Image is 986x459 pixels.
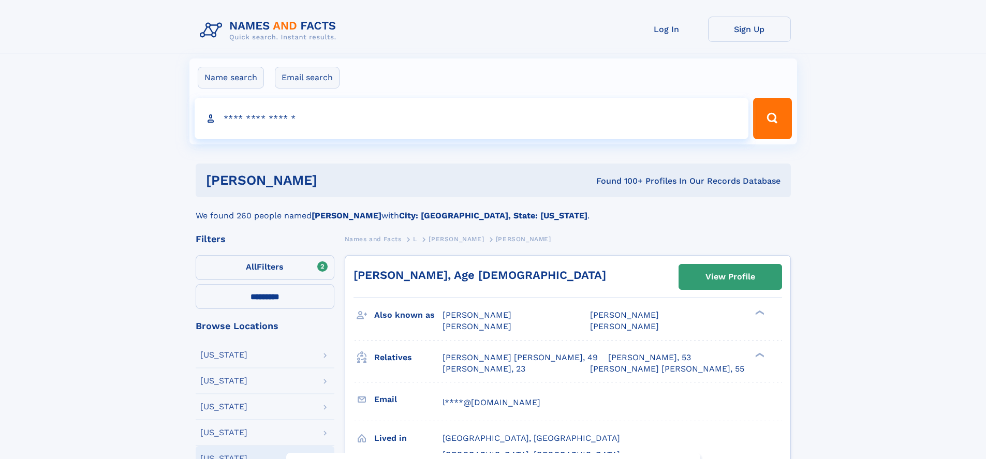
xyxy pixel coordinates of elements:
[708,17,791,42] a: Sign Up
[443,321,511,331] span: [PERSON_NAME]
[195,98,749,139] input: search input
[753,351,765,358] div: ❯
[312,211,381,220] b: [PERSON_NAME]
[443,310,511,320] span: [PERSON_NAME]
[429,235,484,243] span: [PERSON_NAME]
[196,17,345,45] img: Logo Names and Facts
[198,67,264,88] label: Name search
[374,430,443,447] h3: Lived in
[196,197,791,222] div: We found 260 people named with .
[590,363,744,375] a: [PERSON_NAME] [PERSON_NAME], 55
[753,98,791,139] button: Search Button
[275,67,340,88] label: Email search
[374,391,443,408] h3: Email
[196,234,334,244] div: Filters
[457,175,781,187] div: Found 100+ Profiles In Our Records Database
[413,235,417,243] span: L
[200,403,247,411] div: [US_STATE]
[590,321,659,331] span: [PERSON_NAME]
[625,17,708,42] a: Log In
[443,352,598,363] a: [PERSON_NAME] [PERSON_NAME], 49
[399,211,587,220] b: City: [GEOGRAPHIC_DATA], State: [US_STATE]
[246,262,257,272] span: All
[679,264,782,289] a: View Profile
[345,232,402,245] a: Names and Facts
[196,321,334,331] div: Browse Locations
[374,349,443,366] h3: Relatives
[196,255,334,280] label: Filters
[200,428,247,437] div: [US_STATE]
[496,235,551,243] span: [PERSON_NAME]
[590,310,659,320] span: [PERSON_NAME]
[608,352,691,363] a: [PERSON_NAME], 53
[200,377,247,385] div: [US_STATE]
[413,232,417,245] a: L
[206,174,457,187] h1: [PERSON_NAME]
[753,309,765,316] div: ❯
[200,351,247,359] div: [US_STATE]
[374,306,443,324] h3: Also known as
[705,265,755,289] div: View Profile
[443,363,525,375] a: [PERSON_NAME], 23
[443,433,620,443] span: [GEOGRAPHIC_DATA], [GEOGRAPHIC_DATA]
[429,232,484,245] a: [PERSON_NAME]
[354,269,606,282] a: [PERSON_NAME], Age [DEMOGRAPHIC_DATA]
